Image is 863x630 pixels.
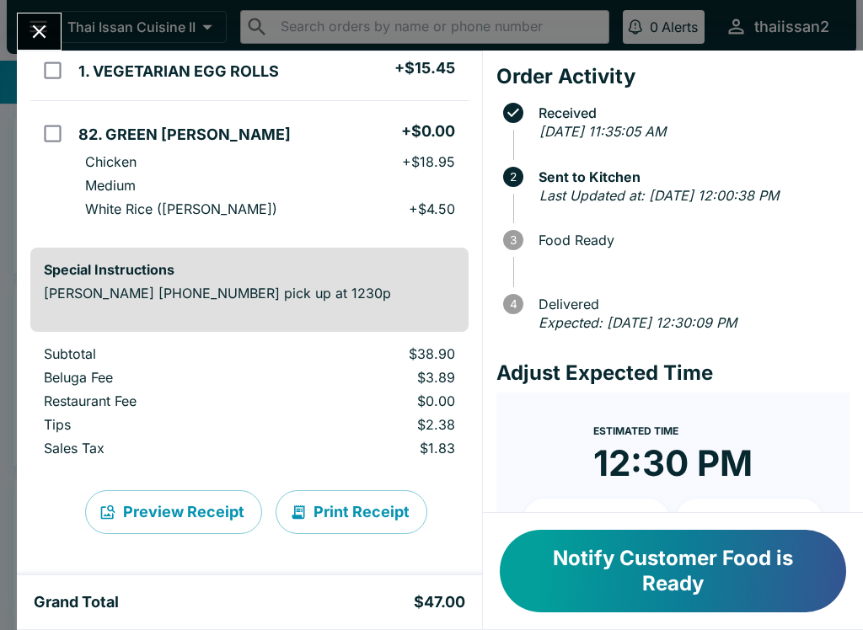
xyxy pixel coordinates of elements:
[676,499,823,541] button: + 20
[539,187,779,204] em: Last Updated at: [DATE] 12:00:38 PM
[18,13,61,50] button: Close
[500,530,846,612] button: Notify Customer Food is Ready
[593,441,753,485] time: 12:30 PM
[276,490,427,534] button: Print Receipt
[409,200,455,217] p: + $4.50
[289,416,454,433] p: $2.38
[44,285,455,302] p: [PERSON_NAME] [PHONE_NUMBER] pick up at 1230p
[401,121,455,141] h5: + $0.00
[44,345,262,362] p: Subtotal
[44,392,262,409] p: Restaurant Fee
[289,345,454,362] p: $38.90
[593,424,678,437] span: Estimated Time
[85,153,137,170] p: Chicken
[30,345,469,463] table: orders table
[510,233,517,247] text: 3
[539,314,737,331] em: Expected: [DATE] 12:30:09 PM
[44,261,455,278] h6: Special Instructions
[289,369,454,386] p: $3.89
[530,169,850,184] span: Sent to Kitchen
[44,416,262,433] p: Tips
[530,105,850,120] span: Received
[402,153,455,170] p: + $18.95
[523,499,670,541] button: + 10
[44,369,262,386] p: Beluga Fee
[530,296,850,312] span: Delivered
[85,200,277,217] p: White Rice ([PERSON_NAME])
[85,490,262,534] button: Preview Receipt
[539,123,666,140] em: [DATE] 11:35:05 AM
[44,440,262,456] p: Sales Tax
[510,170,517,184] text: 2
[496,360,850,386] h4: Adjust Expected Time
[289,440,454,456] p: $1.83
[394,58,455,78] h5: + $15.45
[496,64,850,89] h4: Order Activity
[78,61,279,82] h5: 1. VEGETARIAN EGG ROLLS
[289,392,454,409] p: $0.00
[85,177,136,194] p: Medium
[414,592,465,612] h5: $47.00
[34,592,119,612] h5: Grand Total
[78,125,291,145] h5: 82. GREEN [PERSON_NAME]
[530,232,850,248] span: Food Ready
[509,297,517,311] text: 4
